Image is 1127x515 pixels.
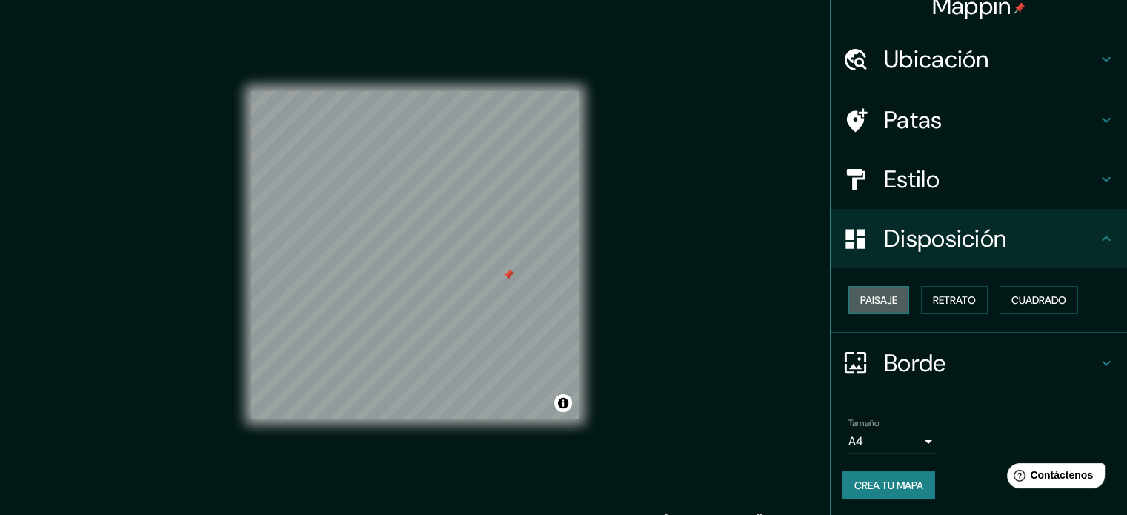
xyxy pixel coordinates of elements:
iframe: Lanzador de widgets de ayuda [995,457,1111,499]
font: Retrato [933,293,976,307]
font: Tamaño [848,417,879,429]
font: Patas [884,104,943,136]
div: Patas [831,90,1127,150]
div: Borde [831,333,1127,393]
button: Cuadrado [1000,286,1078,314]
img: pin-icon.png [1014,2,1025,14]
div: Ubicación [831,30,1127,89]
button: Paisaje [848,286,909,314]
font: A4 [848,433,863,449]
div: Estilo [831,150,1127,209]
font: Paisaje [860,293,897,307]
font: Estilo [884,164,940,195]
div: A4 [848,430,937,453]
button: Retrato [921,286,988,314]
canvas: Mapa [251,91,579,419]
button: Activar o desactivar atribución [554,394,572,412]
button: Crea tu mapa [842,471,935,499]
font: Cuadrado [1011,293,1066,307]
div: Disposición [831,209,1127,268]
font: Ubicación [884,44,989,75]
font: Disposición [884,223,1006,254]
font: Borde [884,348,946,379]
font: Crea tu mapa [854,479,923,492]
